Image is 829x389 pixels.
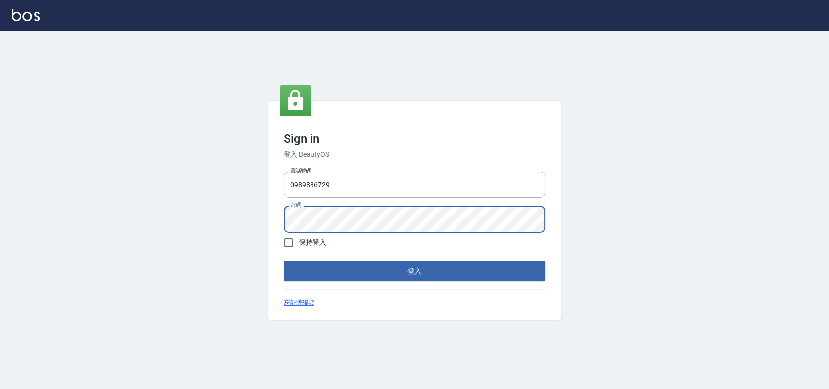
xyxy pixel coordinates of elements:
[284,261,545,281] button: 登入
[12,9,40,21] img: Logo
[284,132,545,146] h3: Sign in
[290,167,311,174] label: 電話號碼
[299,238,326,248] span: 保持登入
[284,298,314,308] a: 忘記密碼?
[290,201,301,209] label: 密碼
[284,150,545,160] h6: 登入 BeautyOS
